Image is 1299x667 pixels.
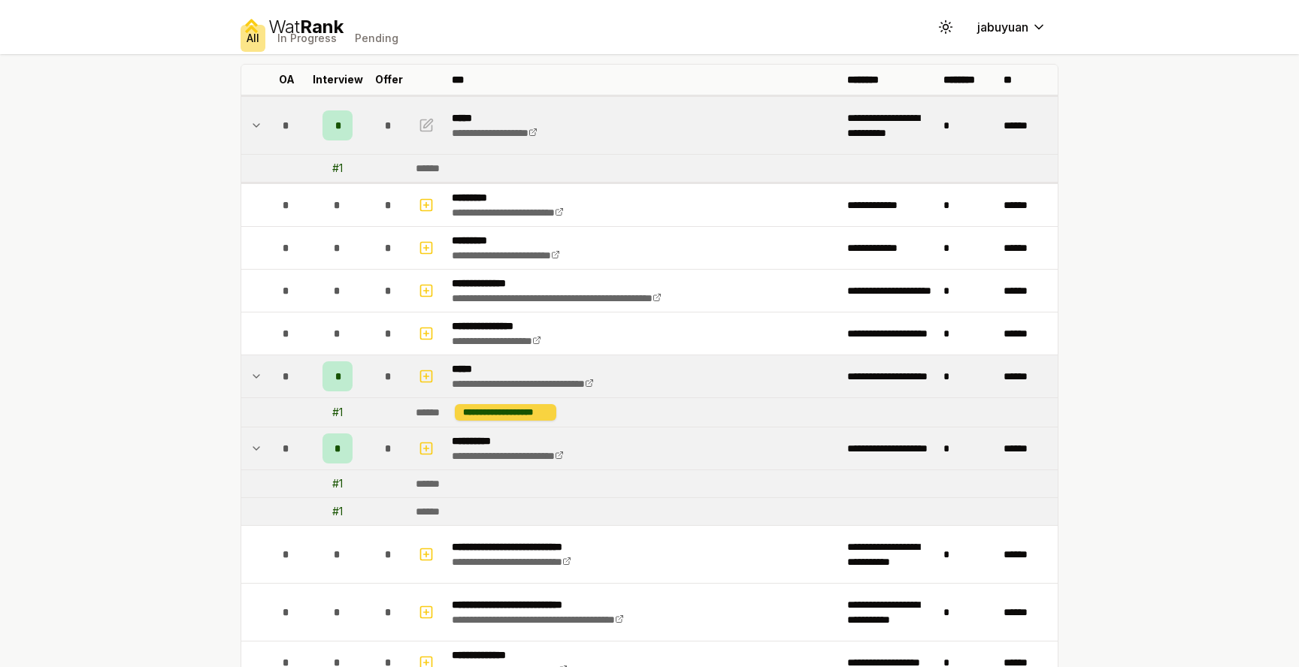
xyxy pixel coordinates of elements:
[300,16,344,38] span: Rank
[977,18,1028,36] span: jabuyuan
[349,25,404,52] button: Pending
[332,476,343,491] div: # 1
[332,504,343,519] div: # 1
[375,72,403,87] p: Offer
[965,14,1058,41] button: jabuyuan
[279,72,295,87] p: OA
[271,25,343,52] button: In Progress
[241,25,265,52] button: All
[313,72,363,87] p: Interview
[241,15,344,39] a: WatRank
[332,161,343,176] div: # 1
[332,405,343,420] div: # 1
[268,15,344,39] div: Wat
